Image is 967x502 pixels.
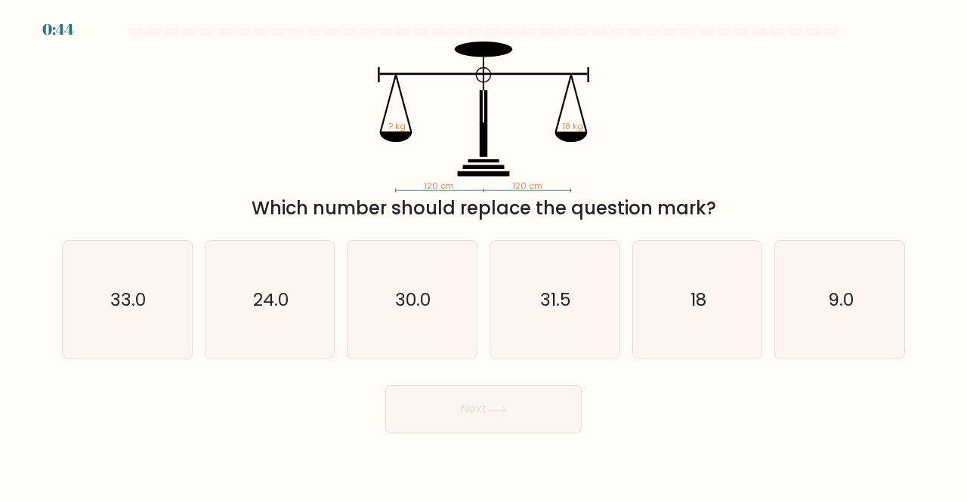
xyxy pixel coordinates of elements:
[71,195,896,222] div: Which number should replace the question mark?
[388,120,406,132] tspan: ? kg
[110,287,146,312] text: 33.0
[562,120,583,132] tspan: 18 kg
[42,18,74,41] div: 0:44
[253,287,289,312] text: 24.0
[385,385,582,433] button: Next
[396,287,431,312] text: 30.0
[540,287,571,312] text: 31.5
[828,287,854,312] text: 9.0
[690,287,706,312] text: 18
[512,180,542,192] tspan: 120 cm
[424,180,454,192] tspan: 120 cm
